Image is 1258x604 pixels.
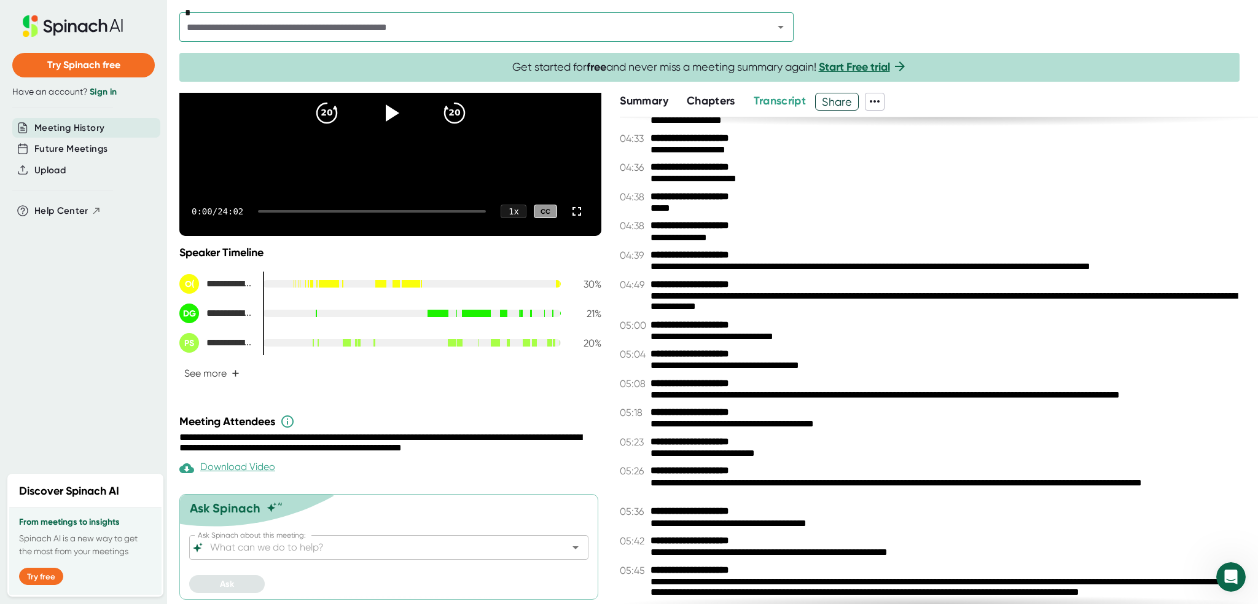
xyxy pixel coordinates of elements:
div: Speaker Timeline [179,246,601,259]
h3: From meetings to insights [19,517,152,527]
span: Summary [620,94,668,108]
span: + [232,369,240,378]
iframe: Intercom live chat [1216,562,1246,592]
div: 1 x [501,205,526,218]
button: Try free [19,568,63,585]
div: Meeting Attendees [179,414,604,429]
div: Per-Ake Stahl [179,333,253,353]
span: 05:36 [620,506,647,517]
div: 0:00 / 24:02 [192,206,243,216]
div: Ask Spinach [190,501,260,516]
button: Ask [189,575,265,593]
span: Chapters [687,94,735,108]
button: Transcript [754,93,807,109]
span: 04:33 [620,133,647,144]
div: Paid feature [179,461,275,476]
button: Future Meetings [34,142,107,156]
span: 04:38 [620,191,647,203]
button: Meeting History [34,121,104,135]
div: Have an account? [12,87,155,98]
span: Get started for and never miss a meeting summary again! [512,60,907,74]
div: PS [179,333,199,353]
button: Open [567,539,584,556]
span: 05:45 [620,565,647,576]
button: See more+ [179,363,244,384]
div: O( [179,274,199,294]
span: 05:23 [620,436,647,448]
span: 05:42 [620,535,647,547]
span: 04:49 [620,279,647,291]
button: Chapters [687,93,735,109]
div: CC [534,205,557,219]
div: Dave Goossens [179,304,253,323]
div: 30 % [571,278,601,290]
button: Summary [620,93,668,109]
span: 04:36 [620,162,647,173]
span: Share [816,91,858,112]
span: 05:26 [620,465,647,477]
span: 05:00 [620,320,647,331]
h2: Discover Spinach AI [19,483,119,500]
button: Help Center [34,204,101,218]
button: Try Spinach free [12,53,155,77]
span: Ask [220,579,234,589]
button: Share [815,93,859,111]
div: DG [179,304,199,323]
span: Try Spinach free [47,59,120,71]
span: 04:38 [620,220,647,232]
b: free [587,60,606,74]
span: Transcript [754,94,807,108]
div: 21 % [571,308,601,320]
a: Start Free trial [819,60,890,74]
span: 05:18 [620,407,647,418]
p: Spinach AI is a new way to get the most from your meetings [19,532,152,558]
span: Help Center [34,204,88,218]
div: Oliver Cooper (Blair) [179,274,253,294]
span: 05:04 [620,348,647,360]
a: Sign in [90,87,117,97]
input: What can we do to help? [208,539,549,556]
button: Upload [34,163,66,178]
span: 05:08 [620,378,647,390]
span: 04:39 [620,249,647,261]
button: Open [772,18,789,36]
div: 20 % [571,337,601,349]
